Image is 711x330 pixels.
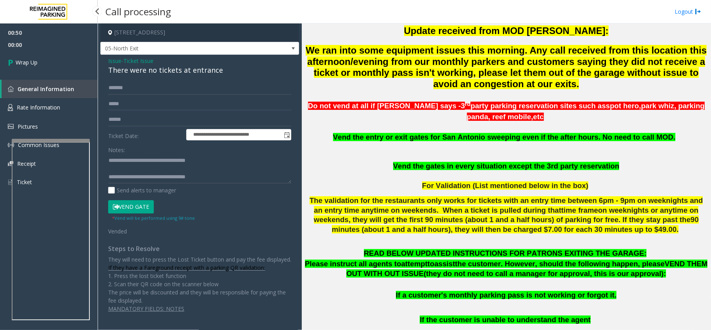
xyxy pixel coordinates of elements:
span: Please instruct all agents to [305,260,401,268]
span: READ BELOW UPDATED INSTRUCTIONS FOR PATRONS EXITING THE GARAGE: [364,249,647,257]
span: park whiz [641,102,674,110]
span: assist [435,260,455,268]
span: spot hero [606,102,639,110]
span: , they will then be charged $7.00 for each 30 minutes up to $49.00. [451,225,679,233]
label: Notes: [108,143,125,154]
a: General Information [2,80,98,98]
span: Vended [108,228,127,235]
label: Send alerts to manager [108,186,176,194]
h3: Call processing [102,2,175,21]
span: Ticket Issue [123,57,153,65]
span: If the customer is unable to understand the agent [420,316,590,324]
span: The validation for the restaurants only works for tickets with an entry time between 6pm - 9pm on... [310,196,703,214]
span: Update received from MOD [PERSON_NAME]: [404,25,609,36]
label: Ticket Date: [106,129,184,141]
img: logout [695,7,701,16]
span: , [639,102,641,110]
span: 3 [461,102,465,110]
span: to [428,260,435,268]
span: rd [465,101,471,107]
span: Do not vend at all if [PERSON_NAME] says - [308,102,461,110]
img: 'icon' [8,161,13,166]
img: 'icon' [8,179,13,186]
span: - [121,57,153,65]
span: General Information [18,85,74,93]
small: Vend will be performed using 9# tone [112,215,195,221]
font: If they have a Fareground receipt with a parking QR validation: [108,264,265,271]
span: If a customer's monthly parking pass is not working or forgot it. [396,291,617,299]
span: 05-North Exit [101,42,259,55]
u: MANDATORY FIELDS: NOTES [108,305,184,312]
b: Vend the gates in every situation except the 3rd party reservation [393,162,620,170]
span: party parking reservation sites such as [470,102,606,110]
span: Pictures [18,123,38,130]
p: They will need to press the Lost Ticket button and pay the fee displayed. 1. Press the lost ticke... [108,255,291,305]
button: Vend Gate [108,200,154,213]
span: Issue [108,57,121,65]
img: 'icon' [8,104,13,111]
span: , parking panda, reef mobile, [467,102,705,121]
span: the customer. However, should the following happen, please [455,260,665,268]
h4: [STREET_ADDRESS] [100,23,299,42]
span: Vend the entry or exit gates for San Antonio sweeping even if the after hours. No need to call MOD. [333,133,675,141]
div: There were no tickets at entrance [108,65,291,75]
img: 'icon' [8,86,14,92]
img: 'icon' [8,124,14,129]
span: Toggle popup [282,129,291,140]
span: etc [533,113,544,121]
span: time frame [561,206,598,214]
span: Rate Information [17,104,60,111]
span: Wrap Up [16,58,37,66]
a: Logout [675,7,701,16]
span: attempt [401,260,428,268]
span: (they do not need to call a manager for approval, this is our approval): [424,269,666,278]
span: For Validation (List mentioned below in the box) [422,181,588,190]
img: 'icon' [8,142,14,148]
h4: Steps to Resolve [108,245,291,253]
span: We ran into some equipment issues this morning. Any call received from this location this afterno... [306,45,707,89]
